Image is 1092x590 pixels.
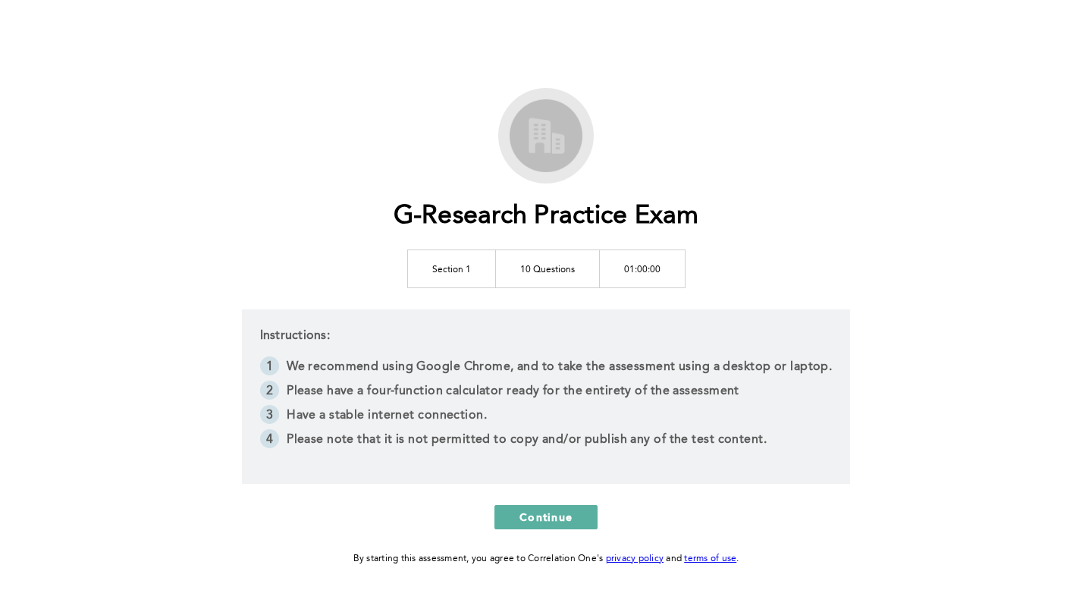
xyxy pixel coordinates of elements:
span: Continue [519,510,573,524]
div: By starting this assessment, you agree to Correlation One's and . [353,551,739,567]
li: Please have a four-function calculator ready for the entirety of the assessment [260,381,833,405]
td: Section 1 [407,249,495,287]
button: Continue [494,505,598,529]
a: terms of use [684,554,736,563]
h1: G-Research Practice Exam [394,201,699,232]
li: We recommend using Google Chrome, and to take the assessment using a desktop or laptop. [260,356,833,381]
td: 10 Questions [495,249,599,287]
li: Please note that it is not permitted to copy and/or publish any of the test content. [260,429,833,453]
div: Instructions: [242,309,851,484]
li: Have a stable internet connection. [260,405,833,429]
td: 01:00:00 [599,249,685,287]
img: G-Research [504,94,588,177]
a: privacy policy [606,554,664,563]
